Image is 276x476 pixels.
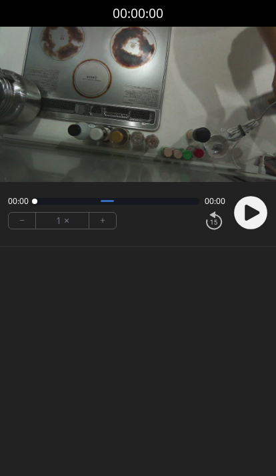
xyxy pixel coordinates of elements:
[9,213,36,229] button: −
[8,196,29,207] span: 00:00
[205,196,225,207] span: 00:00
[113,4,163,23] a: 00:00:00
[89,213,116,229] button: +
[36,213,89,229] div: 1 ×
